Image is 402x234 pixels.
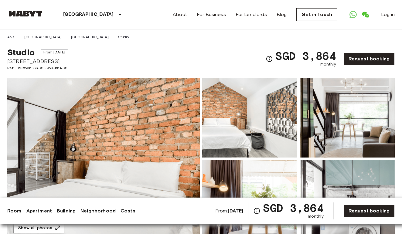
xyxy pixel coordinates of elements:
span: From [DATE] [41,49,68,55]
b: [DATE] [228,208,243,214]
a: [GEOGRAPHIC_DATA] [24,34,62,40]
a: Request booking [343,205,395,217]
a: For Landlords [236,11,267,18]
a: Get in Touch [296,8,337,21]
span: [STREET_ADDRESS] [7,57,68,65]
svg: Check cost overview for full price breakdown. Please note that discounts apply to new joiners onl... [253,207,261,215]
a: Costs [121,207,135,215]
a: Studio [118,34,129,40]
span: Studio [7,47,35,57]
svg: Check cost overview for full price breakdown. Please note that discounts apply to new joiners onl... [266,55,273,63]
span: From: [215,208,244,214]
a: Open WeChat [359,8,371,21]
button: Show all photos [13,222,64,234]
img: Picture of unit SG-01-053-004-01 [202,78,297,158]
span: SGD 3,864 [263,202,323,213]
img: Habyt [7,11,44,17]
a: Log in [381,11,395,18]
a: Open WhatsApp [347,8,359,21]
a: Apartment [26,207,52,215]
a: [GEOGRAPHIC_DATA] [71,34,109,40]
img: Picture of unit SG-01-053-004-01 [300,78,395,158]
span: monthly [308,213,324,219]
a: Asia [7,34,15,40]
span: monthly [320,61,336,67]
span: SGD 3,864 [275,50,336,61]
a: About [173,11,187,18]
a: For Business [197,11,226,18]
span: Ref. number SG-01-053-004-01 [7,65,68,71]
a: Neighborhood [80,207,116,215]
a: Request booking [343,53,395,65]
a: Blog [277,11,287,18]
p: [GEOGRAPHIC_DATA] [63,11,114,18]
a: Room [7,207,22,215]
a: Building [57,207,76,215]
